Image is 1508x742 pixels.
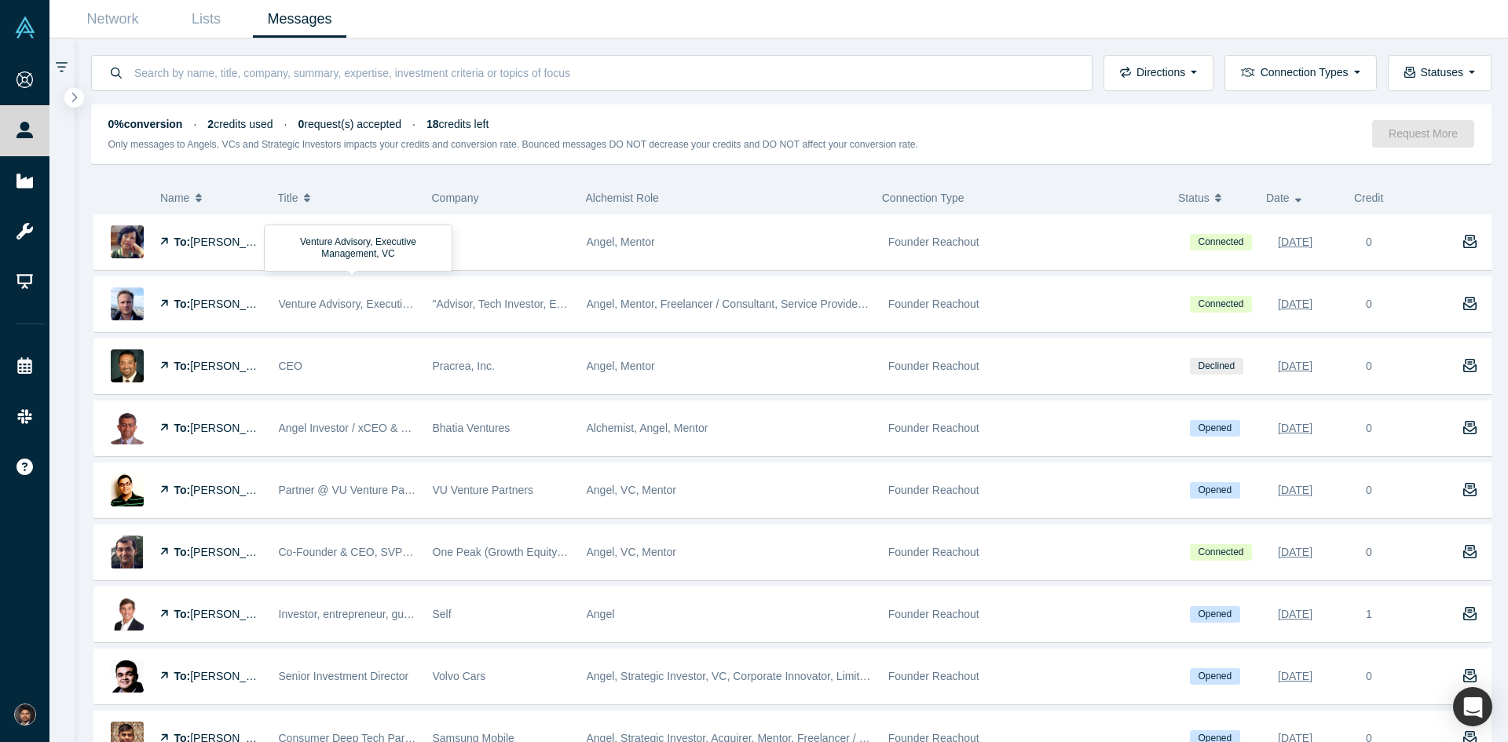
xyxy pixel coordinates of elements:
[426,118,489,130] span: credits left
[587,670,911,682] span: Angel, Strategic Investor, VC, Corporate Innovator, Limited Partner
[190,608,280,620] span: [PERSON_NAME]
[207,118,214,130] strong: 2
[279,670,409,682] span: Senior Investment Director
[433,360,495,372] span: Pracrea, Inc.
[888,546,979,558] span: Founder Reachout
[111,660,144,693] img: Pratik Budhdev's Profile Image
[1278,539,1312,566] div: [DATE]
[1366,482,1372,499] div: 0
[108,139,919,150] small: Only messages to Angels, VCs and Strategic Investors impacts your credits and conversion rate. Bo...
[1278,353,1312,380] div: [DATE]
[1278,291,1312,318] div: [DATE]
[111,411,144,444] img: Viresh Bhatia's Profile Image
[433,236,452,248] span: Self
[1278,601,1312,628] div: [DATE]
[1278,477,1312,504] div: [DATE]
[207,118,273,130] span: credits used
[111,473,144,506] img: Aakash Jain's Profile Image
[1104,55,1213,91] button: Directions
[111,225,144,258] img: Marjorie Hsu's Profile Image
[174,360,191,372] strong: To:
[111,598,144,631] img: Marty Isaac's Profile Image
[1366,234,1372,250] div: 0
[108,118,183,130] strong: 0% conversion
[1366,296,1372,313] div: 0
[882,192,964,204] span: Connection Type
[278,181,298,214] span: Title
[888,670,979,682] span: Founder Reachout
[433,298,617,310] span: "Advisor, Tech Investor, Entrepreneur"
[14,16,36,38] img: Alchemist Vault Logo
[1190,606,1240,623] span: Opened
[1190,234,1252,250] span: Connected
[190,236,280,248] span: [PERSON_NAME]
[174,608,191,620] strong: To:
[426,118,439,130] strong: 18
[174,236,191,248] strong: To:
[190,670,280,682] span: [PERSON_NAME]
[1366,358,1372,375] div: 0
[586,192,659,204] span: Alchemist Role
[279,608,545,620] span: Investor, entrepreneur, gun violence prevention activist
[298,118,402,130] span: request(s) accepted
[587,546,676,558] span: Angel, VC, Mentor
[111,287,144,320] img: Thomas Vogel's Profile Image
[587,360,655,372] span: Angel, Mentor
[432,192,479,204] span: Company
[14,704,36,726] img: Shine Oovattil's Account
[1354,192,1383,204] span: Credit
[160,181,262,214] button: Name
[174,422,191,434] strong: To:
[1190,420,1240,437] span: Opened
[253,1,346,38] a: Messages
[279,546,622,558] span: Co-Founder & CEO, SVP Growth, Corporate & Business Development
[279,422,504,434] span: Angel Investor / xCEO & Founder InstallShield
[111,535,144,568] img: Fawad Zakariya's Profile Image
[193,118,196,130] span: ·
[279,360,302,372] span: CEO
[190,546,280,558] span: [PERSON_NAME]
[190,360,280,372] span: [PERSON_NAME]
[587,484,676,496] span: Angel, VC, Mentor
[1190,544,1252,561] span: Connected
[888,236,979,248] span: Founder Reachout
[190,298,280,310] span: [PERSON_NAME]
[1388,55,1492,91] button: Statuses
[1358,587,1446,641] div: 1
[190,484,280,496] span: [PERSON_NAME]
[133,54,1075,91] input: Search by name, title, company, summary, expertise, investment criteria or topics of focus
[174,546,191,558] strong: To:
[433,608,452,620] span: Self
[433,484,533,496] span: VU Venture Partners
[174,670,191,682] strong: To:
[1178,181,1250,214] button: Status
[1178,181,1210,214] span: Status
[190,422,280,434] span: [PERSON_NAME]
[279,236,883,248] span: former-CTO corp telecom, former-CRO startup, board member and advisor, strategic technical busine...
[1366,668,1372,685] div: 0
[279,298,503,310] span: Venture Advisory, Executive Management, VC
[1366,544,1372,561] div: 0
[433,422,511,434] span: Bhatia Ventures
[66,1,159,38] a: Network
[1278,663,1312,690] div: [DATE]
[284,118,287,130] span: ·
[888,608,979,620] span: Founder Reachout
[174,298,191,310] strong: To:
[174,484,191,496] strong: To:
[433,670,486,682] span: Volvo Cars
[412,118,415,130] span: ·
[888,360,979,372] span: Founder Reachout
[1278,228,1312,256] div: [DATE]
[587,298,947,310] span: Angel, Mentor, Freelancer / Consultant, Service Provider, Channel Partner
[1266,181,1338,214] button: Date
[888,298,979,310] span: Founder Reachout
[587,422,708,434] span: Alchemist, Angel, Mentor
[1190,482,1240,499] span: Opened
[279,484,433,496] span: Partner @ VU Venture Partners
[1190,358,1243,375] span: Declined
[1366,420,1372,437] div: 0
[587,608,615,620] span: Angel
[433,546,586,558] span: One Peak (Growth Equity Firm)
[278,181,415,214] button: Title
